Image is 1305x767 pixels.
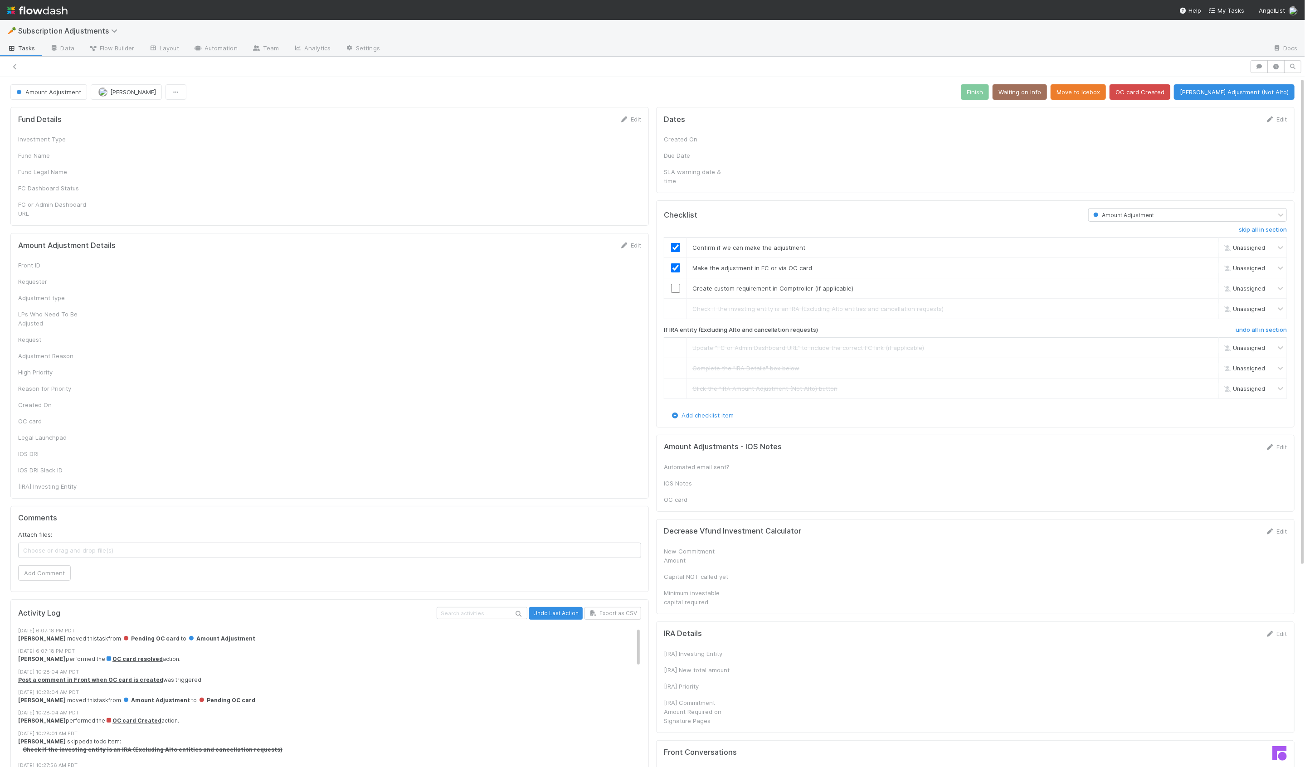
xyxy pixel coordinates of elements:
[18,530,52,539] label: Attach files:
[18,466,86,475] div: IOS DRI Slack ID
[122,697,190,704] span: Amount Adjustment
[82,42,141,56] a: Flow Builder
[89,44,134,53] span: Flow Builder
[7,3,68,18] img: logo-inverted-e16ddd16eac7371096b0.svg
[18,335,86,344] div: Request
[23,746,282,753] strong: Check if the investing entity is an IRA (Excluding Alto entities and cancellation requests)
[18,627,641,635] div: [DATE] 6:07:18 PM PDT
[1110,84,1170,100] button: OC card Created
[1222,364,1265,371] span: Unassigned
[671,412,734,419] a: Add checklist item
[1208,7,1244,14] span: My Tasks
[437,607,527,619] input: Search activities...
[18,676,641,684] div: was triggered
[110,88,156,96] span: [PERSON_NAME]
[18,115,62,124] h5: Fund Details
[18,200,86,218] div: FC or Admin Dashboard URL
[961,84,989,100] button: Finish
[18,482,86,491] div: [IRA] Investing Entity
[18,668,641,676] div: [DATE] 10:28:04 AM PDT
[98,87,107,97] img: avatar_04f2f553-352a-453f-b9fb-c6074dc60769.png
[993,84,1047,100] button: Waiting on Info
[664,151,732,160] div: Due Date
[245,42,286,56] a: Team
[7,44,35,53] span: Tasks
[105,717,161,724] span: OC card Created
[1222,306,1265,312] span: Unassigned
[186,42,245,56] a: Automation
[18,277,86,286] div: Requester
[18,261,86,270] div: Front ID
[664,211,697,220] h5: Checklist
[198,697,255,704] span: Pending OC card
[664,479,732,488] div: IOS Notes
[1222,385,1265,392] span: Unassigned
[15,88,81,96] span: Amount Adjustment
[692,285,853,292] span: Create custom requirement in Comptroller (if applicable)
[18,184,86,193] div: FC Dashboard Status
[692,305,944,312] span: Check if the investing entity is an IRA (Excluding Alto entities and cancellation requests)
[188,635,255,642] span: Amount Adjustment
[18,647,641,655] div: [DATE] 6:07:18 PM PDT
[18,310,86,328] div: LPs Who Need To Be Adjusted
[18,351,86,360] div: Adjustment Reason
[18,368,86,377] div: High Priority
[529,607,583,620] button: Undo Last Action
[18,433,86,442] div: Legal Launchpad
[692,264,812,272] span: Make the adjustment in FC or via OC card
[620,116,641,123] a: Edit
[664,462,732,471] div: Automated email sent?
[1179,6,1201,15] div: Help
[18,384,86,393] div: Reason for Priority
[338,42,387,56] a: Settings
[18,717,641,725] div: performed the action.
[18,635,66,642] strong: [PERSON_NAME]
[692,244,805,251] span: Confirm if we can make the adjustment
[141,42,186,56] a: Layout
[664,495,732,504] div: OC card
[10,84,87,100] button: Amount Adjustment
[1266,116,1287,123] a: Edit
[18,26,122,35] span: Subscription Adjustments
[1222,285,1265,292] span: Unassigned
[1091,212,1154,218] span: Amount Adjustment
[18,697,66,704] strong: [PERSON_NAME]
[286,42,338,56] a: Analytics
[18,717,66,724] strong: [PERSON_NAME]
[664,326,818,334] h6: If IRA entity (Excluding Alto and cancellation requests)
[18,689,641,696] div: [DATE] 10:28:04 AM PDT
[18,676,163,683] a: Post a comment in Front when OC card is created
[18,565,71,581] button: Add Comment
[1259,7,1285,14] span: AngelList
[18,167,86,176] div: Fund Legal Name
[18,730,641,738] div: [DATE] 10:28:01 AM PDT
[18,293,86,302] div: Adjustment type
[664,588,732,607] div: Minimum investable capital required
[664,748,969,757] h5: Front Conversations
[1236,326,1287,337] a: undo all in section
[1266,443,1287,451] a: Edit
[1266,42,1305,56] a: Docs
[692,385,838,392] span: Click the "IRA Amount Adjustment (Not Alto) button
[18,417,86,426] div: OC card
[1289,6,1298,15] img: avatar_04f2f553-352a-453f-b9fb-c6074dc60769.png
[1239,226,1287,237] a: skip all in section
[664,572,732,581] div: Capital NOT called yet
[1272,746,1287,761] img: front-logo-b4b721b83371efbadf0a.svg
[664,682,732,691] div: [IRA] Priority
[1222,244,1265,251] span: Unassigned
[18,696,641,704] div: moved this task from to
[18,635,641,643] div: moved this task from to
[18,241,116,250] h5: Amount Adjustment Details
[122,635,180,642] span: Pending OC card
[664,135,732,144] div: Created On
[105,655,163,662] a: OC card resolved
[664,649,732,658] div: [IRA] Investing Entity
[18,151,86,160] div: Fund Name
[664,665,732,675] div: [IRA] New total amount
[620,242,641,249] a: Edit
[664,442,782,451] h5: Amount Adjustments - IOS Notes
[18,655,66,662] strong: [PERSON_NAME]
